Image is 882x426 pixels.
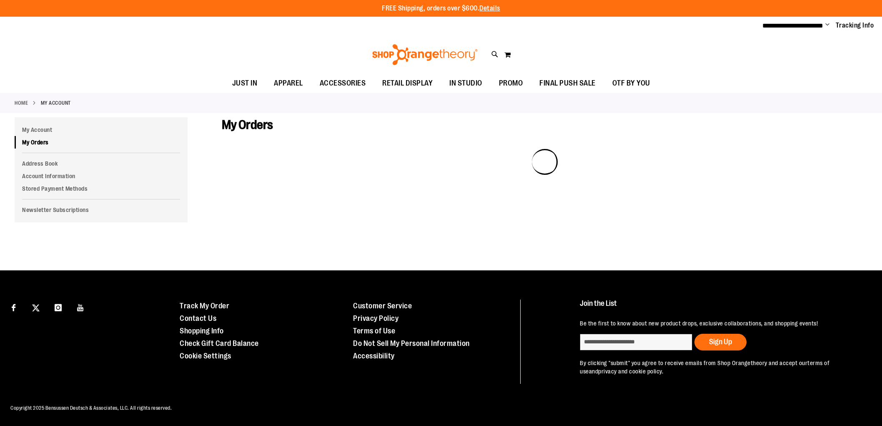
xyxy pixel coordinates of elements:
[371,44,479,65] img: Shop Orangetheory
[499,74,523,93] span: PROMO
[580,300,861,315] h4: Join the List
[15,182,188,195] a: Stored Payment Methods
[449,74,482,93] span: IN STUDIO
[580,319,861,328] p: Be the first to know about new product drops, exclusive collaborations, and shopping events!
[32,304,40,312] img: Twitter
[15,99,28,107] a: Home
[353,314,398,323] a: Privacy Policy
[709,338,732,346] span: Sign Up
[15,136,188,149] a: My Orders
[825,21,829,30] button: Account menu
[51,300,65,314] a: Visit our Instagram page
[374,74,441,93] a: RETAIL DISPLAY
[353,302,412,310] a: Customer Service
[612,74,650,93] span: OTF BY YOU
[353,352,395,360] a: Accessibility
[180,302,229,310] a: Track My Order
[353,339,470,348] a: Do Not Sell My Personal Information
[15,157,188,170] a: Address Book
[266,74,311,93] a: APPAREL
[311,74,374,93] a: ACCESSORIES
[29,300,43,314] a: Visit our X page
[353,327,395,335] a: Terms of Use
[180,327,224,335] a: Shopping Info
[580,360,829,375] a: terms of use
[180,339,259,348] a: Check Gift Card Balance
[15,204,188,216] a: Newsletter Subscriptions
[836,21,874,30] a: Tracking Info
[15,170,188,182] a: Account Information
[274,74,303,93] span: APPAREL
[539,74,596,93] span: FINAL PUSH SALE
[604,74,659,93] a: OTF BY YOU
[382,4,500,13] p: FREE Shipping, orders over $600.
[6,300,21,314] a: Visit our Facebook page
[10,405,172,411] span: Copyright 2025 Bensussen Deutsch & Associates, LLC. All rights reserved.
[73,300,88,314] a: Visit our Youtube page
[491,74,531,93] a: PROMO
[580,334,692,350] input: enter email
[531,74,604,93] a: FINAL PUSH SALE
[479,5,500,12] a: Details
[180,352,231,360] a: Cookie Settings
[180,314,216,323] a: Contact Us
[598,368,663,375] a: privacy and cookie policy.
[15,124,188,136] a: My Account
[222,118,273,132] span: My Orders
[694,334,747,350] button: Sign Up
[320,74,366,93] span: ACCESSORIES
[232,74,258,93] span: JUST IN
[580,359,861,376] p: By clicking "submit" you agree to receive emails from Shop Orangetheory and accept our and
[224,74,266,93] a: JUST IN
[41,99,71,107] strong: My Account
[441,74,491,93] a: IN STUDIO
[382,74,433,93] span: RETAIL DISPLAY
